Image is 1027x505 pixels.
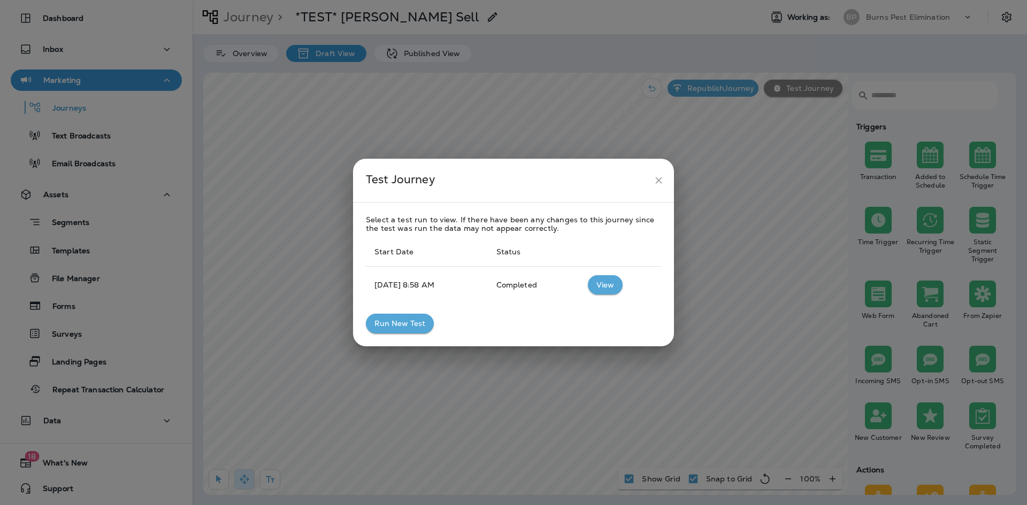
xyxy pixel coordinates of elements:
table: simple table [366,238,661,303]
td: completed [488,266,579,303]
button: View [588,275,623,295]
th: Start Date [366,238,488,266]
p: Select a test run to view. If there have been any changes to this journey since the test was run ... [366,215,661,232]
button: Run New Test [366,314,434,333]
div: Test Journey [366,170,649,190]
button: close [649,170,669,190]
th: Status [488,238,579,266]
td: [DATE] 8:58 AM [366,266,488,303]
